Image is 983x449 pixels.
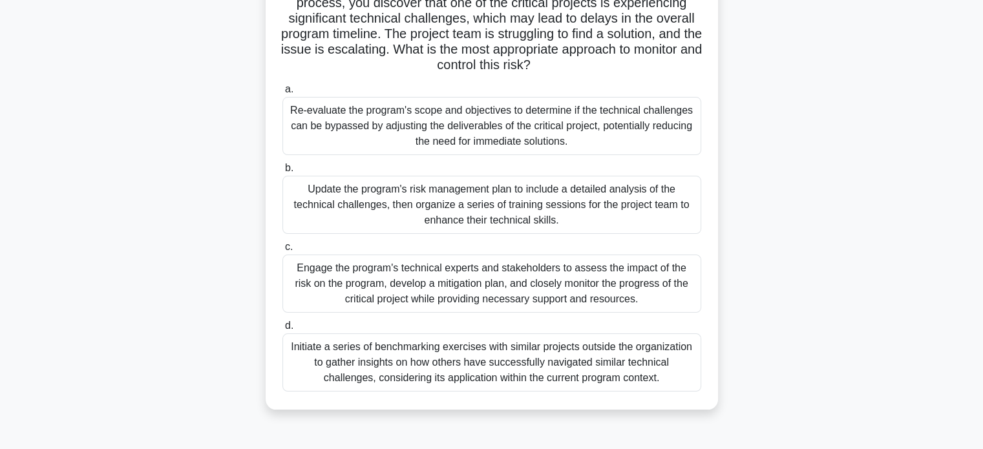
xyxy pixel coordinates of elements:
div: Engage the program's technical experts and stakeholders to assess the impact of the risk on the p... [282,255,701,313]
span: d. [285,320,293,331]
span: a. [285,83,293,94]
span: b. [285,162,293,173]
span: c. [285,241,293,252]
div: Initiate a series of benchmarking exercises with similar projects outside the organization to gat... [282,333,701,392]
div: Update the program's risk management plan to include a detailed analysis of the technical challen... [282,176,701,234]
div: Re-evaluate the program's scope and objectives to determine if the technical challenges can be by... [282,97,701,155]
